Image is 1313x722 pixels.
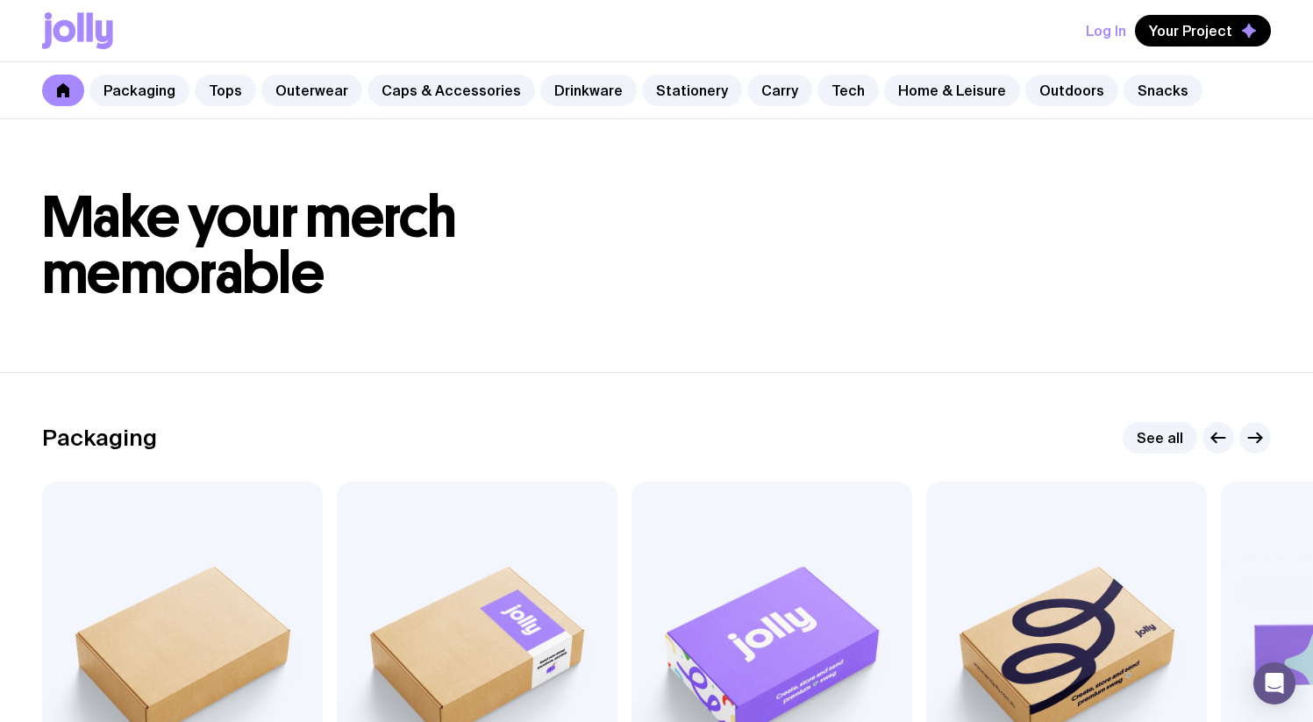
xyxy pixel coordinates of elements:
[817,75,879,106] a: Tech
[1149,22,1232,39] span: Your Project
[1025,75,1118,106] a: Outdoors
[1123,422,1197,454] a: See all
[540,75,637,106] a: Drinkware
[1086,15,1126,46] button: Log In
[367,75,535,106] a: Caps & Accessories
[42,182,457,308] span: Make your merch memorable
[89,75,189,106] a: Packaging
[642,75,742,106] a: Stationery
[1135,15,1271,46] button: Your Project
[261,75,362,106] a: Outerwear
[884,75,1020,106] a: Home & Leisure
[1124,75,1202,106] a: Snacks
[1253,662,1295,704] div: Open Intercom Messenger
[747,75,812,106] a: Carry
[195,75,256,106] a: Tops
[42,425,157,451] h2: Packaging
